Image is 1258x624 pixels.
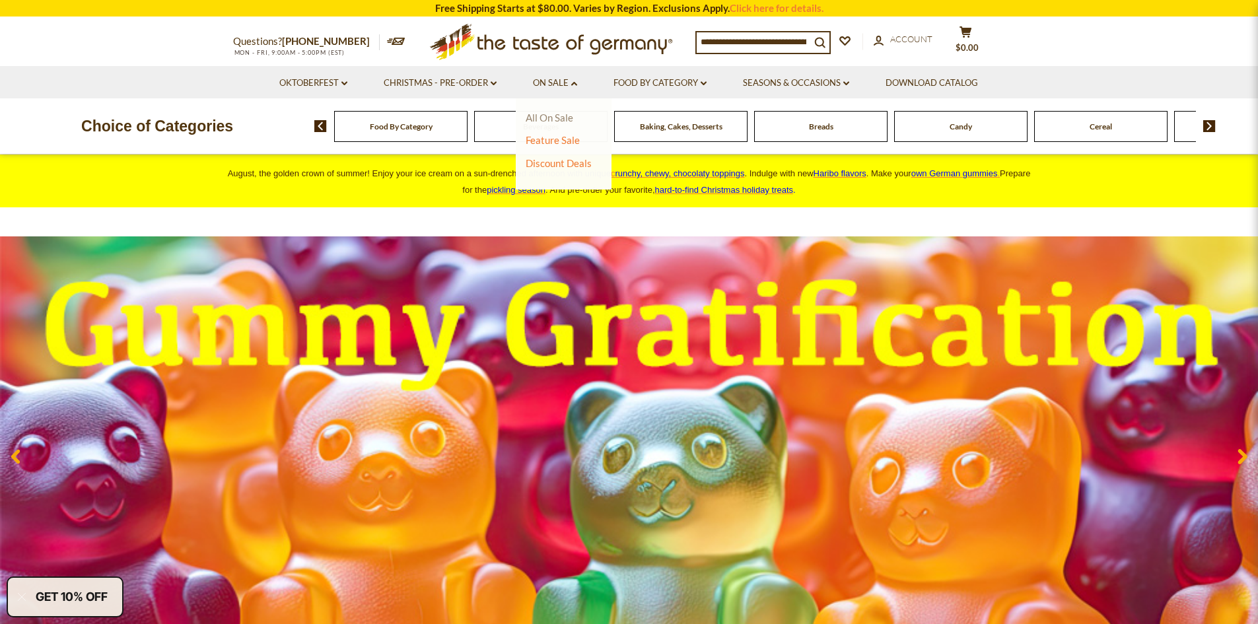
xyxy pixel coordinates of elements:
a: own German gummies. [911,168,1000,178]
span: own German gummies [911,168,998,178]
a: Food By Category [370,121,433,131]
a: Breads [809,121,833,131]
a: Download Catalog [886,76,978,90]
span: . [655,185,796,195]
a: Discount Deals [526,154,592,172]
a: [PHONE_NUMBER] [282,35,370,47]
a: Seasons & Occasions [743,76,849,90]
a: On Sale [533,76,577,90]
span: $0.00 [956,42,979,53]
a: Oktoberfest [279,76,347,90]
span: runchy, chewy, chocolaty toppings [615,168,744,178]
a: Food By Category [613,76,707,90]
a: Haribo flavors [814,168,866,178]
a: hard-to-find Christmas holiday treats [655,185,794,195]
a: Baking, Cakes, Desserts [640,121,722,131]
a: Cereal [1090,121,1112,131]
span: MON - FRI, 9:00AM - 5:00PM (EST) [233,49,345,56]
span: Account [890,34,932,44]
img: next arrow [1203,120,1216,132]
span: August, the golden crown of summer! Enjoy your ice cream on a sun-drenched afternoon with unique ... [228,168,1031,195]
a: Account [874,32,932,47]
a: Feature Sale [526,134,580,146]
a: pickling season [487,185,545,195]
p: Questions? [233,33,380,50]
a: Click here for details. [730,2,823,14]
button: $0.00 [946,26,986,59]
a: All On Sale [526,112,573,123]
a: Christmas - PRE-ORDER [384,76,497,90]
img: previous arrow [314,120,327,132]
a: crunchy, chewy, chocolaty toppings [611,168,745,178]
a: Candy [950,121,972,131]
